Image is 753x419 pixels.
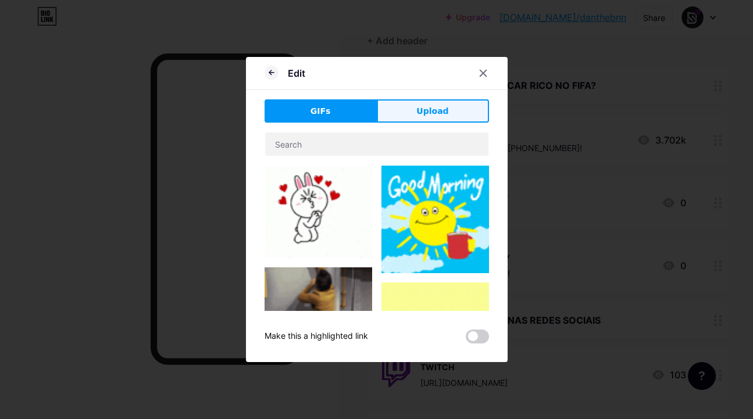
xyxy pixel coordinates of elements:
[265,166,372,258] img: Gihpy
[265,132,488,156] input: Search
[265,330,368,343] div: Make this a highlighted link
[381,282,489,390] img: Gihpy
[265,99,377,123] button: GIFs
[311,105,331,117] span: GIFs
[265,267,372,348] img: Gihpy
[416,105,448,117] span: Upload
[381,166,489,273] img: Gihpy
[377,99,489,123] button: Upload
[288,66,305,80] div: Edit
